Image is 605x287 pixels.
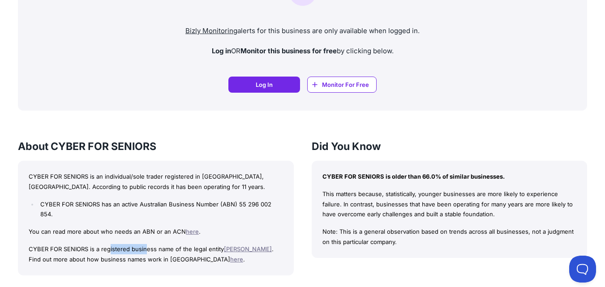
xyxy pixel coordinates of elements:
[18,139,294,154] h3: About CYBER FOR SENIORS
[228,77,300,93] a: Log In
[256,80,273,89] span: Log In
[312,139,588,154] h3: Did You Know
[224,245,272,253] a: [PERSON_NAME]
[569,256,596,283] iframe: Toggle Customer Support
[322,171,577,182] p: CYBER FOR SENIORS is older than 66.0% of similar businesses.
[29,244,283,265] p: CYBER FOR SENIORS is a registered business name of the legal entity . Find out more about how bus...
[240,47,337,55] strong: Monitor this business for free
[322,227,577,247] p: Note: This is a general observation based on trends across all businesses, not a judgment on this...
[29,171,283,192] p: CYBER FOR SENIORS is an individual/sole trader registered in [GEOGRAPHIC_DATA], [GEOGRAPHIC_DATA]...
[38,199,283,220] li: CYBER FOR SENIORS has an active Australian Business Number (ABN) 55 296 002 854.
[322,189,577,219] p: This matters because, statistically, younger businesses are more likely to experience failure. In...
[307,77,377,93] a: Monitor For Free
[212,47,231,55] strong: Log in
[230,256,243,263] a: here
[186,228,199,235] a: here
[25,26,580,36] p: alerts for this business are only available when logged in.
[322,80,369,89] span: Monitor For Free
[29,227,283,237] p: You can read more about who needs an ABN or an ACN .
[185,26,237,35] a: Bizly Monitoring
[25,46,580,56] p: OR by clicking below.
